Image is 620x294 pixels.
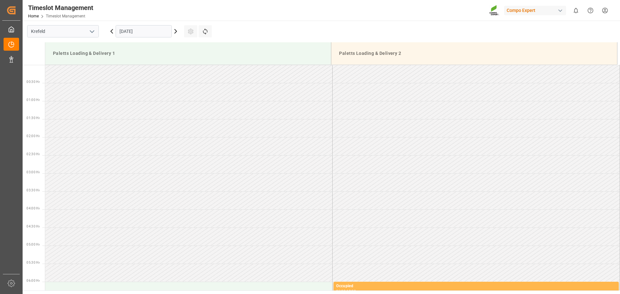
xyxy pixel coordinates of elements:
[26,152,40,156] span: 02:30 Hr
[26,98,40,102] span: 01:00 Hr
[336,289,346,292] div: 06:00
[26,243,40,246] span: 05:00 Hr
[26,188,40,192] span: 03:30 Hr
[346,289,356,292] div: 18:00
[26,225,40,228] span: 04:30 Hr
[26,279,40,282] span: 06:00 Hr
[26,261,40,264] span: 05:30 Hr
[116,25,172,37] input: DD.MM.YYYY
[27,25,99,37] input: Type to search/select
[28,3,93,13] div: Timeslot Management
[504,6,566,15] div: Compo Expert
[26,80,40,84] span: 00:30 Hr
[504,4,569,16] button: Compo Expert
[50,47,326,59] div: Paletts Loading & Delivery 1
[569,3,583,18] button: show 0 new notifications
[26,207,40,210] span: 04:00 Hr
[336,283,616,289] div: Occupied
[489,5,500,16] img: Screenshot%202023-09-29%20at%2010.02.21.png_1712312052.png
[26,116,40,120] span: 01:30 Hr
[583,3,598,18] button: Help Center
[336,47,612,59] div: Paletts Loading & Delivery 2
[87,26,97,36] button: open menu
[26,170,40,174] span: 03:00 Hr
[28,14,39,18] a: Home
[346,289,346,292] div: -
[26,134,40,138] span: 02:00 Hr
